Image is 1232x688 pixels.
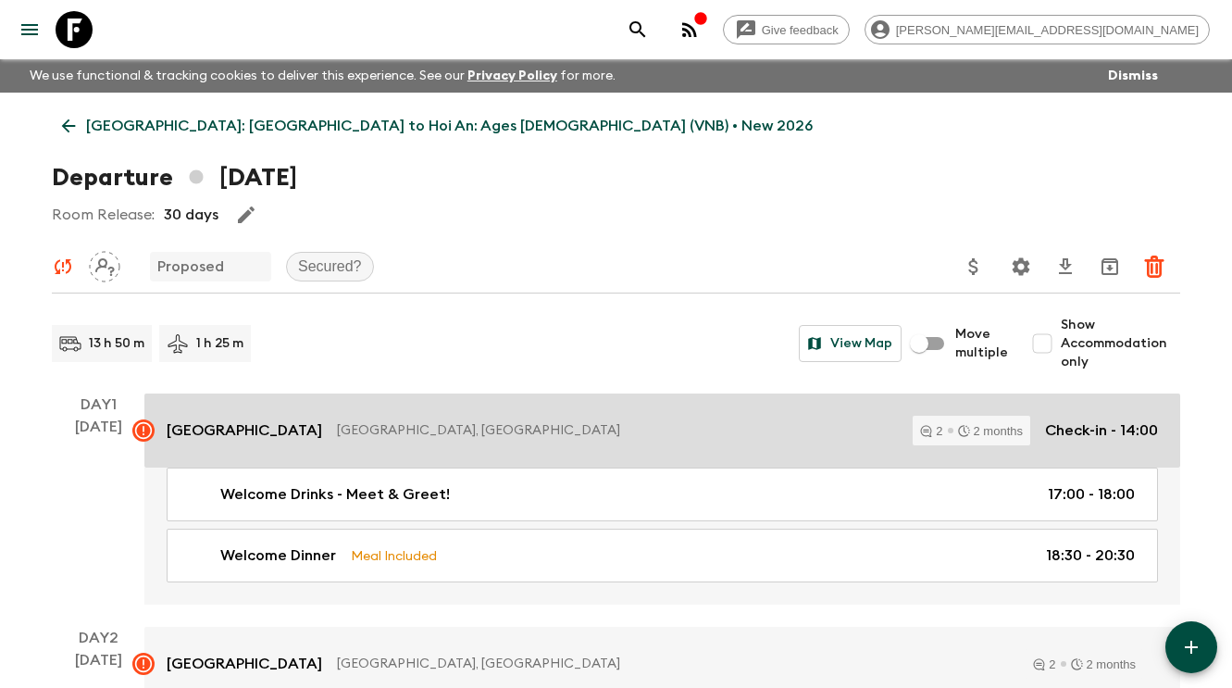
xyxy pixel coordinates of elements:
div: 2 months [958,425,1023,437]
a: Privacy Policy [467,69,557,82]
div: 2 [1033,658,1055,670]
p: Room Release: [52,204,155,226]
button: Settings [1002,248,1039,285]
p: 1 h 25 m [196,334,243,353]
span: Give feedback [752,23,849,37]
div: 2 [920,425,942,437]
p: [GEOGRAPHIC_DATA], [GEOGRAPHIC_DATA] [337,421,898,440]
button: search adventures [619,11,656,48]
svg: Unable to sync - Check prices and secured [52,256,74,278]
a: Welcome Drinks - Meet & Greet!17:00 - 18:00 [167,468,1158,521]
p: Day 2 [52,627,144,649]
a: [GEOGRAPHIC_DATA][GEOGRAPHIC_DATA], [GEOGRAPHIC_DATA]22 monthsCheck-in - 14:00 [144,394,1180,468]
p: [GEOGRAPHIC_DATA]: [GEOGRAPHIC_DATA] to Hoi An: Ages [DEMOGRAPHIC_DATA] (VNB) • New 2026 [86,115,813,137]
span: [PERSON_NAME][EMAIL_ADDRESS][DOMAIN_NAME] [886,23,1209,37]
div: [DATE] [75,416,122,605]
button: Download CSV [1047,248,1084,285]
div: [PERSON_NAME][EMAIL_ADDRESS][DOMAIN_NAME] [865,15,1210,44]
button: Archive (Completed, Cancelled or Unsynced Departures only) [1091,248,1128,285]
p: 17:00 - 18:00 [1048,483,1135,506]
p: 13 h 50 m [89,334,144,353]
p: 18:30 - 20:30 [1046,544,1135,567]
a: Welcome DinnerMeal Included18:30 - 20:30 [167,529,1158,582]
p: Meal Included [351,545,437,566]
p: Welcome Drinks - Meet & Greet! [220,483,450,506]
p: We use functional & tracking cookies to deliver this experience. See our for more. [22,59,623,93]
p: Proposed [157,256,224,278]
button: Update Price, Early Bird Discount and Costs [955,248,992,285]
p: [GEOGRAPHIC_DATA], [GEOGRAPHIC_DATA] [337,655,1011,673]
div: Secured? [286,252,374,281]
button: menu [11,11,48,48]
h1: Departure [DATE] [52,159,297,196]
span: Move multiple [955,325,1009,362]
button: Delete [1136,248,1173,285]
button: View Map [799,325,902,362]
p: Welcome Dinner [220,544,336,567]
p: Secured? [298,256,362,278]
p: 30 days [164,204,218,226]
a: Give feedback [723,15,850,44]
p: [GEOGRAPHIC_DATA] [167,653,322,675]
span: Show Accommodation only [1061,316,1180,371]
p: Check-in - 14:00 [1045,419,1158,442]
button: Dismiss [1103,63,1163,89]
a: [GEOGRAPHIC_DATA]: [GEOGRAPHIC_DATA] to Hoi An: Ages [DEMOGRAPHIC_DATA] (VNB) • New 2026 [52,107,823,144]
span: Assign pack leader [89,256,120,271]
p: Day 1 [52,394,144,416]
p: [GEOGRAPHIC_DATA] [167,419,322,442]
div: 2 months [1071,658,1136,670]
